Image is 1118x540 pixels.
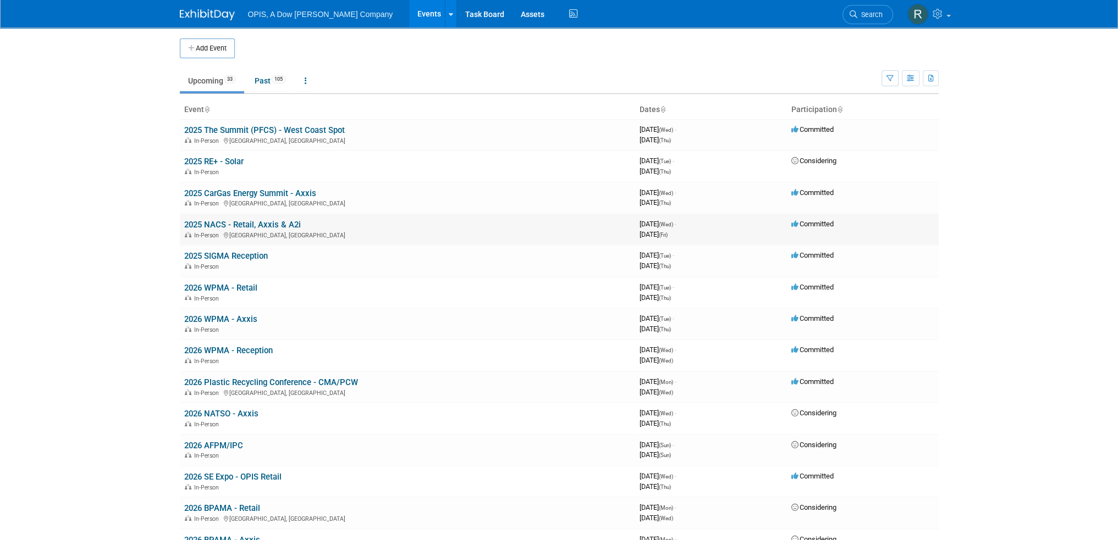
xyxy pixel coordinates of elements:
span: (Wed) [659,221,673,227]
span: Committed [791,283,834,291]
img: Renee Ortner [907,4,928,25]
div: [GEOGRAPHIC_DATA], [GEOGRAPHIC_DATA] [184,198,631,207]
span: - [675,188,676,197]
span: Search [857,10,883,19]
span: (Wed) [659,190,673,196]
span: In-Person [194,452,222,459]
span: [DATE] [640,188,676,197]
span: (Wed) [659,515,673,521]
span: (Sun) [659,452,671,458]
span: Committed [791,346,834,354]
th: Participation [787,101,939,119]
a: Sort by Participation Type [837,105,842,114]
span: In-Person [194,263,222,270]
th: Event [180,101,635,119]
div: [GEOGRAPHIC_DATA], [GEOGRAPHIC_DATA] [184,388,631,397]
a: 2026 NATSO - Axxis [184,409,258,419]
span: OPIS, A Dow [PERSON_NAME] Company [248,10,393,19]
span: [DATE] [640,441,674,449]
span: In-Person [194,232,222,239]
img: In-Person Event [185,295,191,300]
span: [DATE] [640,409,676,417]
a: Search [842,5,893,24]
span: Committed [791,188,834,197]
span: Committed [791,472,834,480]
img: In-Person Event [185,421,191,426]
span: Considering [791,409,836,417]
a: 2026 BPAMA - Retail [184,503,260,513]
span: Considering [791,503,836,511]
span: (Thu) [659,169,671,175]
th: Dates [635,101,787,119]
span: [DATE] [640,314,674,322]
span: Committed [791,251,834,259]
span: In-Person [194,326,222,333]
span: [DATE] [640,136,671,144]
span: (Thu) [659,137,671,143]
img: In-Person Event [185,200,191,205]
span: In-Person [194,358,222,365]
span: [DATE] [640,220,676,228]
a: 2025 CarGas Energy Summit - Axxis [184,188,316,198]
span: [DATE] [640,283,674,291]
button: Add Event [180,38,235,58]
span: (Thu) [659,484,671,490]
a: 2026 WPMA - Reception [184,346,273,355]
span: In-Person [194,515,222,522]
span: [DATE] [640,157,674,165]
span: [DATE] [640,198,671,207]
span: [DATE] [640,482,671,491]
span: [DATE] [640,261,671,270]
span: [DATE] [640,167,671,175]
img: In-Person Event [185,137,191,143]
span: (Wed) [659,474,673,480]
a: 2026 AFPM/IPC [184,441,243,450]
a: Past105 [246,70,294,91]
span: (Wed) [659,389,673,396]
span: [DATE] [640,346,676,354]
img: ExhibitDay [180,9,235,20]
div: [GEOGRAPHIC_DATA], [GEOGRAPHIC_DATA] [184,514,631,522]
span: (Thu) [659,295,671,301]
span: [DATE] [640,514,673,522]
span: 105 [271,75,286,83]
span: - [675,125,676,133]
span: [DATE] [640,388,673,396]
a: 2025 The Summit (PFCS) - West Coast Spot [184,125,345,135]
span: [DATE] [640,503,676,511]
span: (Thu) [659,421,671,427]
span: - [673,251,674,259]
a: 2025 SIGMA Reception [184,251,268,261]
span: In-Person [194,295,222,302]
span: - [673,283,674,291]
a: 2026 Plastic Recycling Conference - CMA/PCW [184,377,358,387]
span: In-Person [194,389,222,397]
span: In-Person [194,169,222,176]
span: (Thu) [659,263,671,269]
span: Committed [791,220,834,228]
span: In-Person [194,200,222,207]
img: In-Person Event [185,452,191,458]
img: In-Person Event [185,169,191,174]
span: Considering [791,157,836,165]
span: (Wed) [659,127,673,133]
span: [DATE] [640,356,673,364]
span: 33 [224,75,236,83]
a: 2026 WPMA - Axxis [184,314,257,324]
span: In-Person [194,137,222,144]
span: - [673,314,674,322]
img: In-Person Event [185,358,191,363]
span: Committed [791,125,834,133]
span: - [673,157,674,165]
span: In-Person [194,421,222,428]
img: In-Person Event [185,326,191,332]
span: - [675,220,676,228]
span: (Tue) [659,253,671,259]
span: - [675,346,676,354]
span: Considering [791,441,836,449]
span: (Mon) [659,505,673,511]
span: [DATE] [640,125,676,133]
img: In-Person Event [185,389,191,395]
span: [DATE] [640,419,671,427]
span: (Tue) [659,285,671,291]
